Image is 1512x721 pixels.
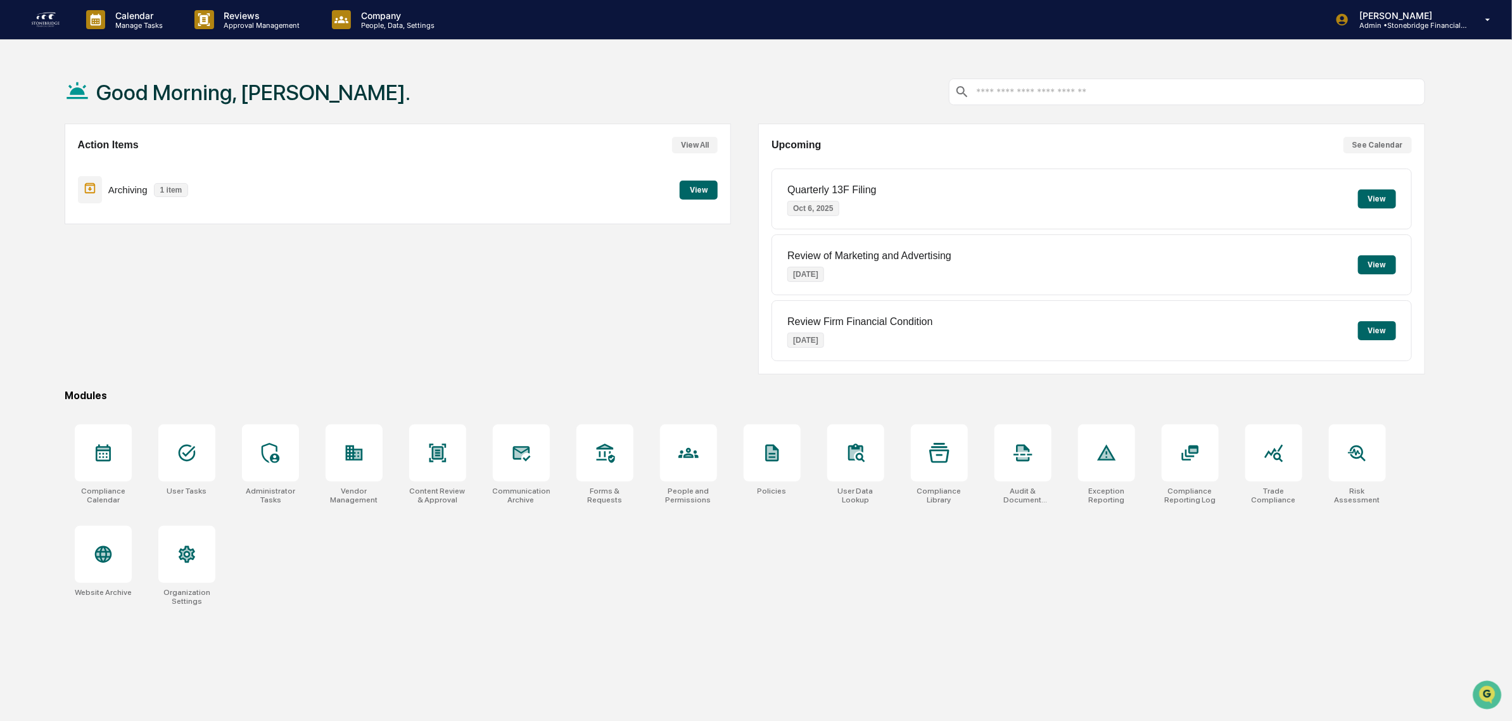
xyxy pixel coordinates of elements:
[126,215,153,224] span: Pylon
[1078,487,1135,504] div: Exception Reporting
[105,21,169,30] p: Manage Tasks
[214,10,307,21] p: Reviews
[75,588,132,597] div: Website Archive
[154,183,189,197] p: 1 item
[680,183,718,195] a: View
[787,201,839,216] p: Oct 6, 2025
[326,487,383,504] div: Vendor Management
[43,110,160,120] div: We're available if you need us!
[351,10,441,21] p: Company
[787,316,932,328] p: Review Firm Financial Condition
[43,97,208,110] div: Start new chat
[13,185,23,195] div: 🔎
[25,184,80,196] span: Data Lookup
[78,139,139,151] h2: Action Items
[25,160,82,172] span: Preclearance
[1358,255,1396,274] button: View
[1349,10,1467,21] p: [PERSON_NAME]
[409,487,466,504] div: Content Review & Approval
[787,250,951,262] p: Review of Marketing and Advertising
[158,588,215,606] div: Organization Settings
[13,27,231,47] p: How can we help?
[89,214,153,224] a: Powered byPylon
[1471,679,1506,713] iframe: Open customer support
[65,390,1425,402] div: Modules
[1329,487,1386,504] div: Risk Assessment
[1349,21,1467,30] p: Admin • Stonebridge Financial Group
[493,487,550,504] div: Communications Archive
[787,184,877,196] p: Quarterly 13F Filing
[1358,189,1396,208] button: View
[911,487,968,504] div: Compliance Library
[105,10,169,21] p: Calendar
[8,179,85,201] a: 🔎Data Lookup
[787,333,824,348] p: [DATE]
[167,487,206,495] div: User Tasks
[96,80,411,105] h1: Good Morning, [PERSON_NAME].
[92,161,102,171] div: 🗄️
[215,101,231,116] button: Start new chat
[13,97,35,120] img: 1746055101610-c473b297-6a78-478c-a979-82029cc54cd1
[1162,487,1219,504] div: Compliance Reporting Log
[772,139,821,151] h2: Upcoming
[108,184,148,195] p: Archiving
[1245,487,1302,504] div: Trade Compliance
[351,21,441,30] p: People, Data, Settings
[787,267,824,282] p: [DATE]
[994,487,1051,504] div: Audit & Document Logs
[1344,137,1412,153] button: See Calendar
[680,181,718,200] button: View
[8,155,87,177] a: 🖐️Preclearance
[242,487,299,504] div: Administrator Tasks
[827,487,884,504] div: User Data Lookup
[660,487,717,504] div: People and Permissions
[87,155,162,177] a: 🗄️Attestations
[672,137,718,153] button: View All
[576,487,633,504] div: Forms & Requests
[1358,321,1396,340] button: View
[758,487,787,495] div: Policies
[30,10,61,30] img: logo
[105,160,157,172] span: Attestations
[13,161,23,171] div: 🖐️
[75,487,132,504] div: Compliance Calendar
[214,21,307,30] p: Approval Management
